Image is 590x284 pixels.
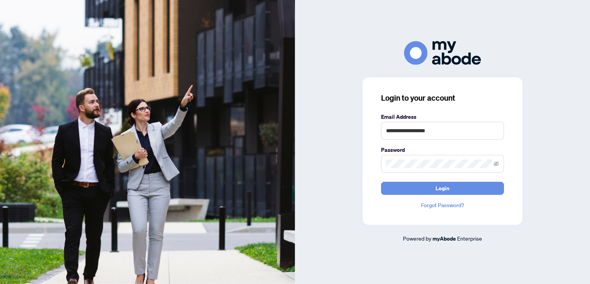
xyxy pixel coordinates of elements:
label: Password [381,146,504,154]
label: Email Address [381,113,504,121]
span: Enterprise [457,235,482,242]
a: Forgot Password? [381,201,504,209]
span: Login [436,182,449,194]
span: eye-invisible [494,161,499,166]
img: ma-logo [404,41,481,65]
h3: Login to your account [381,93,504,103]
span: Powered by [403,235,431,242]
a: myAbode [433,234,456,243]
button: Login [381,182,504,195]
